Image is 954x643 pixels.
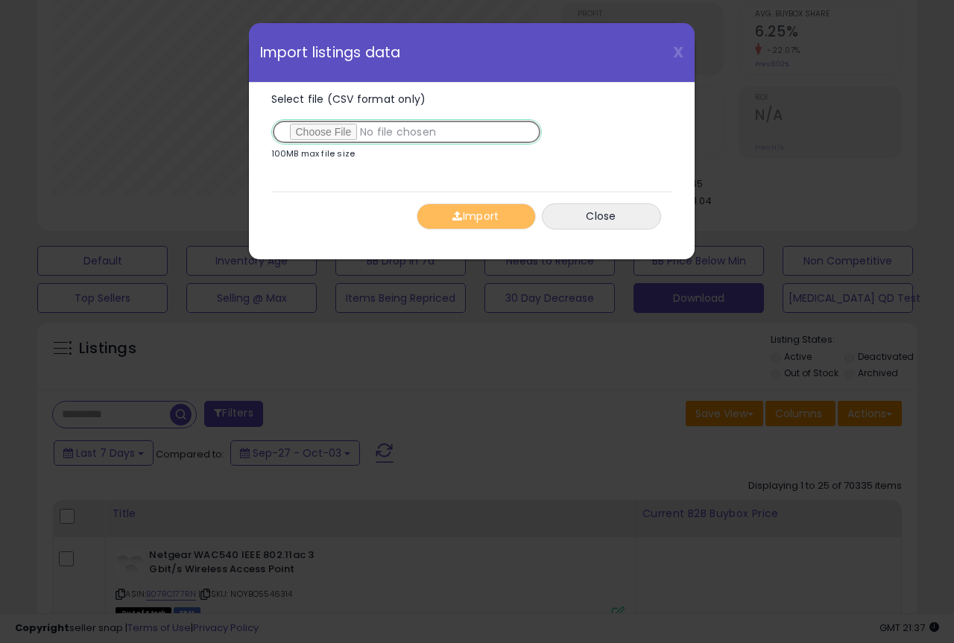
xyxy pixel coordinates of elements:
[673,42,683,63] span: X
[417,203,536,229] button: Import
[260,45,401,60] span: Import listings data
[271,92,426,107] span: Select file (CSV format only)
[271,150,356,158] p: 100MB max file size
[542,203,661,229] button: Close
